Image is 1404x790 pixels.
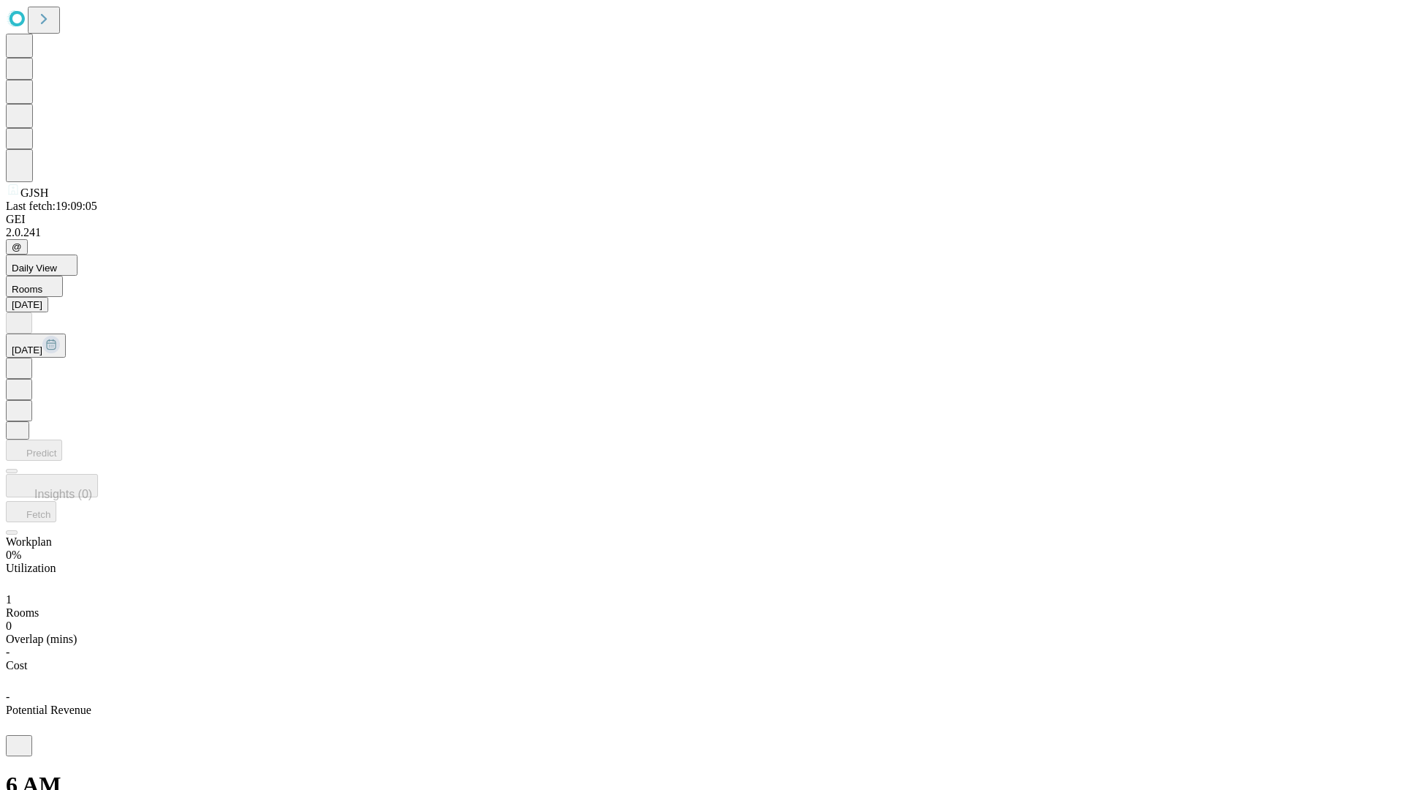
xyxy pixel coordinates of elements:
span: Workplan [6,535,52,548]
span: 0 [6,620,12,632]
button: Predict [6,440,62,461]
span: - [6,691,10,703]
div: 2.0.241 [6,226,1398,239]
span: Utilization [6,562,56,574]
span: @ [12,241,22,252]
span: 1 [6,593,12,606]
span: Rooms [6,606,39,619]
button: Daily View [6,255,78,276]
span: - [6,646,10,658]
button: [DATE] [6,297,48,312]
span: Insights (0) [34,488,92,500]
span: GJSH [20,187,48,199]
div: GEI [6,213,1398,226]
span: Daily View [12,263,57,274]
button: [DATE] [6,334,66,358]
span: Potential Revenue [6,704,91,716]
span: Last fetch: 19:09:05 [6,200,97,212]
button: Fetch [6,501,56,522]
span: Overlap (mins) [6,633,77,645]
span: Cost [6,659,27,671]
button: Insights (0) [6,474,98,497]
button: @ [6,239,28,255]
span: Rooms [12,284,42,295]
button: Rooms [6,276,63,297]
span: [DATE] [12,345,42,355]
span: 0% [6,549,21,561]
